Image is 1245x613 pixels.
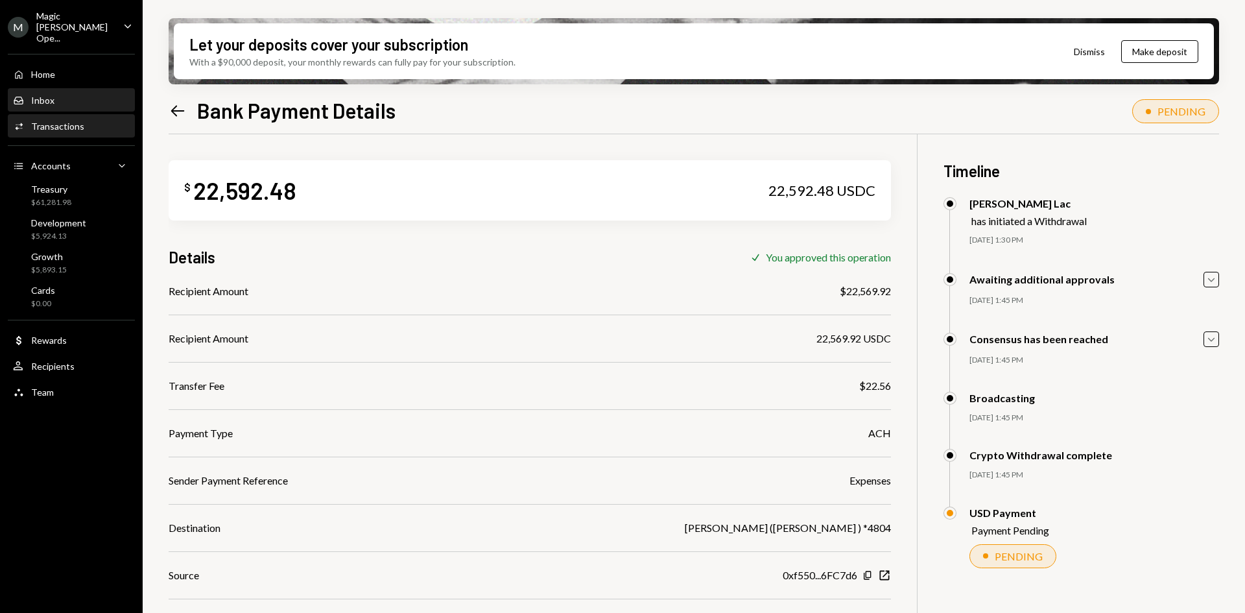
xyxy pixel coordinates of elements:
[969,507,1049,519] div: USD Payment
[8,62,135,86] a: Home
[169,331,248,346] div: Recipient Amount
[8,180,135,211] a: Treasury$61,281.98
[969,449,1112,461] div: Crypto Withdrawal complete
[8,17,29,38] div: M
[969,470,1219,481] div: [DATE] 1:45 PM
[184,181,191,194] div: $
[868,426,891,441] div: ACH
[169,426,233,441] div: Payment Type
[189,34,468,55] div: Let your deposits cover your subscription
[31,335,67,346] div: Rewards
[971,215,1087,227] div: has initiated a Withdrawal
[189,55,516,69] div: With a $90,000 deposit, your monthly rewards can fully pay for your subscription.
[969,235,1219,246] div: [DATE] 1:30 PM
[969,392,1035,404] div: Broadcasting
[31,95,54,106] div: Inbox
[1157,105,1205,117] div: PENDING
[8,380,135,403] a: Team
[31,285,55,296] div: Cards
[31,231,86,242] div: $5,924.13
[685,520,891,536] div: [PERSON_NAME] ([PERSON_NAME] ) *4804
[169,473,288,488] div: Sender Payment Reference
[969,197,1087,210] div: [PERSON_NAME] Lac
[197,97,396,123] h1: Bank Payment Details
[783,568,857,583] div: 0xf550...6FC7d6
[31,121,84,132] div: Transactions
[8,213,135,245] a: Development$5,924.13
[8,88,135,112] a: Inbox
[193,176,296,205] div: 22,592.48
[31,197,71,208] div: $61,281.98
[36,10,113,43] div: Magic [PERSON_NAME] Ope...
[31,69,55,80] div: Home
[969,355,1219,366] div: [DATE] 1:45 PM
[8,354,135,378] a: Recipients
[31,217,86,228] div: Development
[31,160,71,171] div: Accounts
[995,550,1043,562] div: PENDING
[169,246,215,268] h3: Details
[969,273,1115,285] div: Awaiting additional approvals
[1058,36,1121,67] button: Dismiss
[31,184,71,195] div: Treasury
[1121,40,1198,63] button: Make deposit
[31,251,67,262] div: Growth
[169,378,224,394] div: Transfer Fee
[8,281,135,312] a: Cards$0.00
[969,295,1219,306] div: [DATE] 1:45 PM
[969,333,1108,345] div: Consensus has been reached
[31,298,55,309] div: $0.00
[169,568,199,583] div: Source
[8,328,135,352] a: Rewards
[169,283,248,299] div: Recipient Amount
[971,524,1049,536] div: Payment Pending
[849,473,891,488] div: Expenses
[31,387,54,398] div: Team
[31,265,67,276] div: $5,893.15
[8,114,135,138] a: Transactions
[840,283,891,299] div: $22,569.92
[816,331,891,346] div: 22,569.92 USDC
[169,520,220,536] div: Destination
[969,413,1219,424] div: [DATE] 1:45 PM
[766,251,891,263] div: You approved this operation
[768,182,875,200] div: 22,592.48 USDC
[943,160,1219,182] h3: Timeline
[859,378,891,394] div: $22.56
[8,154,135,177] a: Accounts
[31,361,75,372] div: Recipients
[8,247,135,278] a: Growth$5,893.15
